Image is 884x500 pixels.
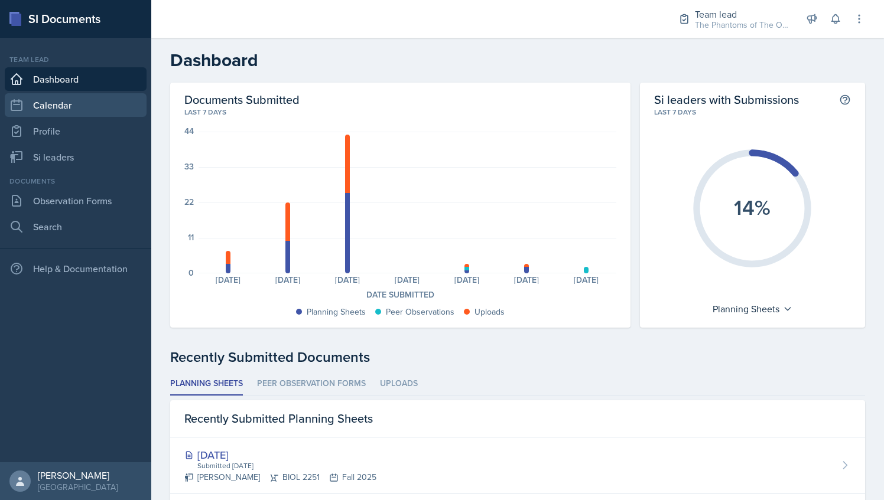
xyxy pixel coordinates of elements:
[474,306,505,318] div: Uploads
[318,276,378,284] div: [DATE]
[188,233,194,241] div: 11
[38,469,118,481] div: [PERSON_NAME]
[199,276,258,284] div: [DATE]
[557,276,616,284] div: [DATE]
[184,92,616,107] h2: Documents Submitted
[654,107,851,117] div: Last 7 days
[196,460,376,471] div: Submitted [DATE]
[5,119,147,143] a: Profile
[170,437,865,494] a: [DATE] Submitted [DATE] [PERSON_NAME]BIOL 2251Fall 2025
[184,127,194,135] div: 44
[5,93,147,117] a: Calendar
[5,215,147,238] a: Search
[437,276,497,284] div: [DATE]
[170,400,865,437] div: Recently Submitted Planning Sheets
[184,198,194,206] div: 22
[307,306,366,318] div: Planning Sheets
[170,50,865,71] h2: Dashboard
[5,67,147,91] a: Dashboard
[170,372,243,396] li: Planning Sheets
[707,299,798,318] div: Planning Sheets
[188,269,194,277] div: 0
[386,306,454,318] div: Peer Observations
[5,257,147,280] div: Help & Documentation
[378,276,437,284] div: [DATE]
[5,189,147,213] a: Observation Forms
[184,447,376,463] div: [DATE]
[5,145,147,169] a: Si leaders
[380,372,418,396] li: Uploads
[184,162,194,171] div: 33
[184,471,376,483] div: [PERSON_NAME] BIOL 2251 Fall 2025
[695,19,789,31] div: The Phantoms of The Opera / Fall 2025
[5,54,147,65] div: Team lead
[497,276,557,284] div: [DATE]
[170,347,865,368] div: Recently Submitted Documents
[5,176,147,187] div: Documents
[184,289,616,301] div: Date Submitted
[258,276,318,284] div: [DATE]
[184,107,616,117] div: Last 7 days
[654,92,799,107] h2: Si leaders with Submissions
[38,481,118,493] div: [GEOGRAPHIC_DATA]
[734,192,771,223] text: 14%
[695,7,789,21] div: Team lead
[257,372,366,396] li: Peer Observation Forms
